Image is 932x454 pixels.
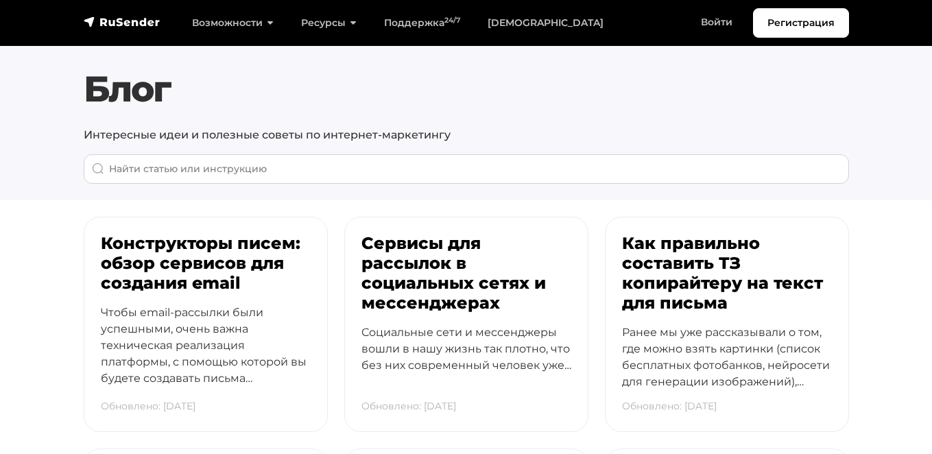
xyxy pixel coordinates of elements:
p: Интересные идеи и полезные советы по интернет-маркетингу [84,127,849,143]
sup: 24/7 [444,16,460,25]
p: Обновлено: [DATE] [101,392,195,420]
p: Обновлено: [DATE] [622,392,717,420]
p: Социальные сети и мессенджеры вошли в нашу жизнь так плотно, что без них современный человек уже… [361,324,571,398]
h1: Блог [84,68,849,110]
p: Чтобы email-рассылки были успешными, очень важна техническая реализация платформы, с помощью кото... [101,304,311,411]
a: Войти [687,8,746,36]
a: Поддержка24/7 [370,9,474,37]
a: Конструкторы писем: обзор сервисов для создания email Чтобы email-рассылки были успешными, очень ... [84,217,328,431]
a: Сервисы для рассылок в социальных сетях и мессенджерах Социальные сети и мессенджеры вошли в нашу... [344,217,588,431]
img: RuSender [84,15,160,29]
a: [DEMOGRAPHIC_DATA] [474,9,617,37]
a: Возможности [178,9,287,37]
a: Регистрация [753,8,849,38]
input: When autocomplete results are available use up and down arrows to review and enter to go to the d... [84,154,849,184]
a: Ресурсы [287,9,370,37]
h3: Конструкторы писем: обзор сервисов для создания email [101,234,311,293]
img: Поиск [92,163,104,175]
h3: Как правильно составить ТЗ копирайтеру на текст для письма [622,234,832,313]
p: Обновлено: [DATE] [361,392,456,420]
a: Как правильно составить ТЗ копирайтеру на текст для письма Ранее мы уже рассказывали о том, где м... [605,217,849,431]
p: Ранее мы уже рассказывали о том, где можно взять картинки (список бесплатных фотобанков, нейросет... [622,324,832,415]
h3: Сервисы для рассылок в социальных сетях и мессенджерах [361,234,571,313]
